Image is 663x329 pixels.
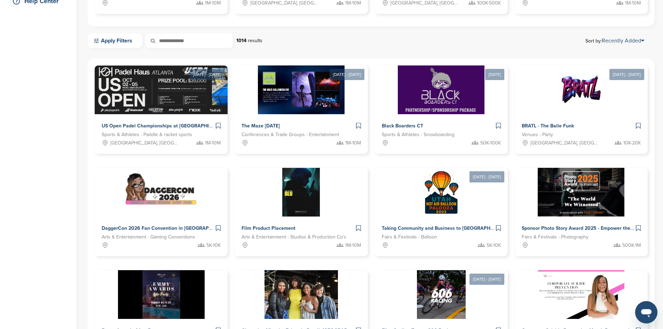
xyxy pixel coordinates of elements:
span: 1M-10M [345,242,361,249]
img: Sponsorpitch & [398,65,484,114]
div: [DATE] - [DATE] [469,171,504,182]
a: [DATE] - [DATE] Sponsorpitch & BRATL - The Baile Funk Venues - Party [GEOGRAPHIC_DATA], [GEOGRAPH... [515,54,648,154]
span: [GEOGRAPHIC_DATA], [GEOGRAPHIC_DATA] [110,139,179,147]
span: Venues - Party [522,131,553,139]
img: Sponsorpitch & [95,65,277,114]
span: Fairs & Festivals - Photography [522,233,589,241]
span: BRATL - The Baile Funk [522,123,574,129]
span: Taking Community and Business to [GEOGRAPHIC_DATA] with the [US_STATE] Hot Air Balloon Palooza [382,225,614,231]
img: Sponsorpitch & [118,270,205,319]
span: Black Boarders CT [382,123,423,129]
span: Film Product Placement [242,225,295,231]
span: [GEOGRAPHIC_DATA], [GEOGRAPHIC_DATA] [530,139,599,147]
span: 1M-10M [205,139,221,147]
strong: 1014 [236,38,246,44]
div: [DATE] - [DATE] [330,69,364,80]
a: Recently Added [602,37,644,44]
span: 500K-1M [622,242,641,249]
span: 10K-20K [623,139,641,147]
img: Sponsorpitch & [258,65,345,114]
span: 5K-10K [206,242,221,249]
div: [DATE] - [DATE] [190,69,224,80]
a: Sponsorpitch & Sponsor Photo Story Award 2025 - Empower the 6th Annual Global Storytelling Compet... [515,168,648,256]
div: [DATE] [485,69,504,80]
a: [DATE] Sponsorpitch & Black Boarders CT Sports & Athletes - Snowboarding 50K-100K [375,54,508,154]
a: [DATE] - [DATE] Sponsorpitch & US Open Padel Championships at [GEOGRAPHIC_DATA] Sports & Athletes... [95,54,228,154]
span: The Maze [DATE] [242,123,280,129]
span: Sports & Athletes - Snowboarding [382,131,455,139]
div: [DATE] - [DATE] [609,69,644,80]
span: Conferences & Trade Groups - Entertainment [242,131,339,139]
img: Sponsorpitch & [417,270,466,319]
span: DaggerCon 2026 Fan Convention in [GEOGRAPHIC_DATA], [GEOGRAPHIC_DATA] [102,225,286,231]
span: 1M-10M [345,139,361,147]
span: 50K-100K [480,139,501,147]
span: Sports & Athletes - Paddle & racket sports [102,131,192,139]
iframe: Button to launch messaging window [635,301,657,323]
span: Sort by: [585,38,644,44]
a: [DATE] - [DATE] Sponsorpitch & Taking Community and Business to [GEOGRAPHIC_DATA] with the [US_ST... [375,157,508,256]
span: US Open Padel Championships at [GEOGRAPHIC_DATA] [102,123,229,129]
img: Sponsorpitch & [538,270,624,319]
img: Sponsorpitch & [538,168,624,217]
span: 5K-10K [487,242,501,249]
span: Fairs & Festivals - Balloon [382,233,437,241]
a: [DATE] - [DATE] Sponsorpitch & The Maze [DATE] Conferences & Trade Groups - Entertainment 1M-10M [235,54,368,154]
div: [DATE] - [DATE] [469,274,504,285]
img: Sponsorpitch & [417,168,466,217]
span: Arts & Entertainment - Studios & Production Co's [242,233,346,241]
img: Sponsorpitch & [282,168,320,217]
a: Apply Filters [88,33,142,48]
img: Sponsorpitch & [265,270,338,319]
a: Sponsorpitch & Film Product Placement Arts & Entertainment - Studios & Production Co's 1M-10M [235,168,368,256]
a: Sponsorpitch & DaggerCon 2026 Fan Convention in [GEOGRAPHIC_DATA], [GEOGRAPHIC_DATA] Arts & Enter... [95,168,228,256]
span: results [248,38,262,44]
img: Sponsorpitch & [125,168,198,217]
img: Sponsorpitch & [557,65,606,114]
span: Arts & Entertainment - Gaming Conventions [102,233,195,241]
